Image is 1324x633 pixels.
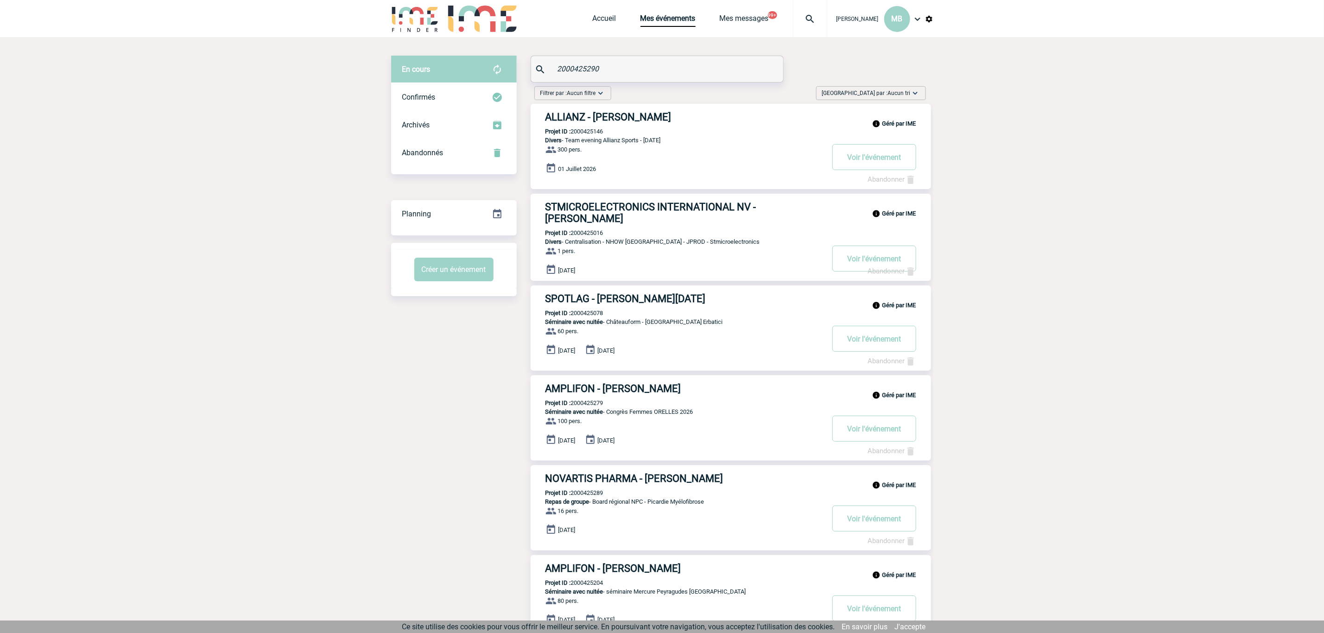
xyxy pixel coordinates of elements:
span: 16 pers. [558,508,579,515]
b: Géré par IME [882,302,916,309]
a: SPOTLAG - [PERSON_NAME][DATE] [531,293,931,304]
p: - Centralisation - NHOW [GEOGRAPHIC_DATA] - JPROD - Stmicroelectronics [531,238,824,245]
button: Voir l'événement [832,595,916,621]
img: info_black_24dp.svg [872,391,881,399]
button: Voir l'événement [832,246,916,272]
div: Retrouvez ici tous les événements que vous avez décidé d'archiver [391,111,517,139]
button: Voir l'événement [832,506,916,532]
button: Voir l'événement [832,416,916,442]
h3: AMPLIFON - [PERSON_NAME] [545,563,824,574]
a: En savoir plus [842,622,888,631]
span: 01 Juillet 2026 [558,165,596,172]
span: [PERSON_NAME] [836,16,879,22]
h3: SPOTLAG - [PERSON_NAME][DATE] [545,293,824,304]
a: ALLIANZ - [PERSON_NAME] [531,111,931,123]
img: info_black_24dp.svg [872,120,881,128]
a: NOVARTIS PHARMA - [PERSON_NAME] [531,473,931,484]
span: 100 pers. [558,418,582,425]
span: Confirmés [402,93,436,101]
b: Projet ID : [545,399,571,406]
span: 60 pers. [558,328,579,335]
p: 2000425016 [531,229,603,236]
a: STMICROELECTRONICS INTERNATIONAL NV - [PERSON_NAME] [531,201,931,224]
a: Abandonner [868,447,916,455]
img: info_black_24dp.svg [872,571,881,579]
div: Retrouvez ici tous vos événements annulés [391,139,517,167]
img: baseline_expand_more_white_24dp-b.png [596,89,605,98]
b: Géré par IME [882,392,916,399]
img: info_black_24dp.svg [872,209,881,218]
p: 2000425204 [531,579,603,586]
a: Abandonner [868,267,916,275]
h3: NOVARTIS PHARMA - [PERSON_NAME] [545,473,824,484]
span: Repas de groupe [545,498,589,505]
p: 2000425146 [531,128,603,135]
span: 1 pers. [558,248,576,255]
a: Mes événements [640,14,696,27]
span: [DATE] [598,437,615,444]
a: AMPLIFON - [PERSON_NAME] [531,383,931,394]
a: AMPLIFON - [PERSON_NAME] [531,563,931,574]
span: Filtrer par : [540,89,596,98]
span: En cours [402,65,431,74]
span: 80 pers. [558,598,579,605]
span: Archivés [402,120,430,129]
span: Séminaire avec nuitée [545,408,603,415]
span: MB [892,14,903,23]
button: Voir l'événement [832,326,916,352]
img: info_black_24dp.svg [872,301,881,310]
b: Géré par IME [882,571,916,578]
input: Rechercher un événement par son nom [555,62,761,76]
span: [GEOGRAPHIC_DATA] par : [822,89,911,98]
h3: ALLIANZ - [PERSON_NAME] [545,111,824,123]
span: Abandonnés [402,148,443,157]
h3: AMPLIFON - [PERSON_NAME] [545,383,824,394]
img: baseline_expand_more_white_24dp-b.png [911,89,920,98]
div: Retrouvez ici tous vos évènements avant confirmation [391,56,517,83]
div: Retrouvez ici tous vos événements organisés par date et état d'avancement [391,200,517,228]
p: - Team evening Allianz Sports - [DATE] [531,137,824,144]
span: Divers [545,137,562,144]
a: Abandonner [868,537,916,545]
img: info_black_24dp.svg [872,481,881,489]
span: [DATE] [558,617,576,624]
span: 300 pers. [558,146,582,153]
span: Planning [402,209,431,218]
button: Voir l'événement [832,144,916,170]
span: [DATE] [558,347,576,354]
p: 2000425078 [531,310,603,316]
p: 2000425279 [531,399,603,406]
a: Planning [391,200,517,227]
b: Projet ID : [545,310,571,316]
span: Séminaire avec nuitée [545,588,603,595]
img: IME-Finder [391,6,439,32]
span: [DATE] [598,347,615,354]
span: Aucun tri [888,90,911,96]
b: Projet ID : [545,229,571,236]
b: Géré par IME [882,481,916,488]
b: Projet ID : [545,579,571,586]
p: - Congrès Femmes ORELLES 2026 [531,408,824,415]
p: 2000425289 [531,489,603,496]
span: [DATE] [558,437,576,444]
span: Séminaire avec nuitée [545,318,603,325]
a: Abandonner [868,357,916,365]
span: Aucun filtre [567,90,596,96]
b: Géré par IME [882,120,916,127]
span: Divers [545,238,562,245]
a: Mes messages [720,14,769,27]
span: [DATE] [598,617,615,624]
p: - Châteauform - [GEOGRAPHIC_DATA] Erbatici [531,318,824,325]
a: Accueil [593,14,616,27]
b: Géré par IME [882,210,916,217]
a: Abandonner [868,175,916,184]
b: Projet ID : [545,489,571,496]
button: 99+ [768,11,777,19]
span: [DATE] [558,527,576,534]
span: [DATE] [558,267,576,274]
span: Ce site utilise des cookies pour vous offrir le meilleur service. En poursuivant votre navigation... [402,622,835,631]
p: - séminaire Mercure Peyragudes [GEOGRAPHIC_DATA] [531,588,824,595]
a: J'accepte [895,622,926,631]
button: Créer un événement [414,258,494,281]
b: Projet ID : [545,128,571,135]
